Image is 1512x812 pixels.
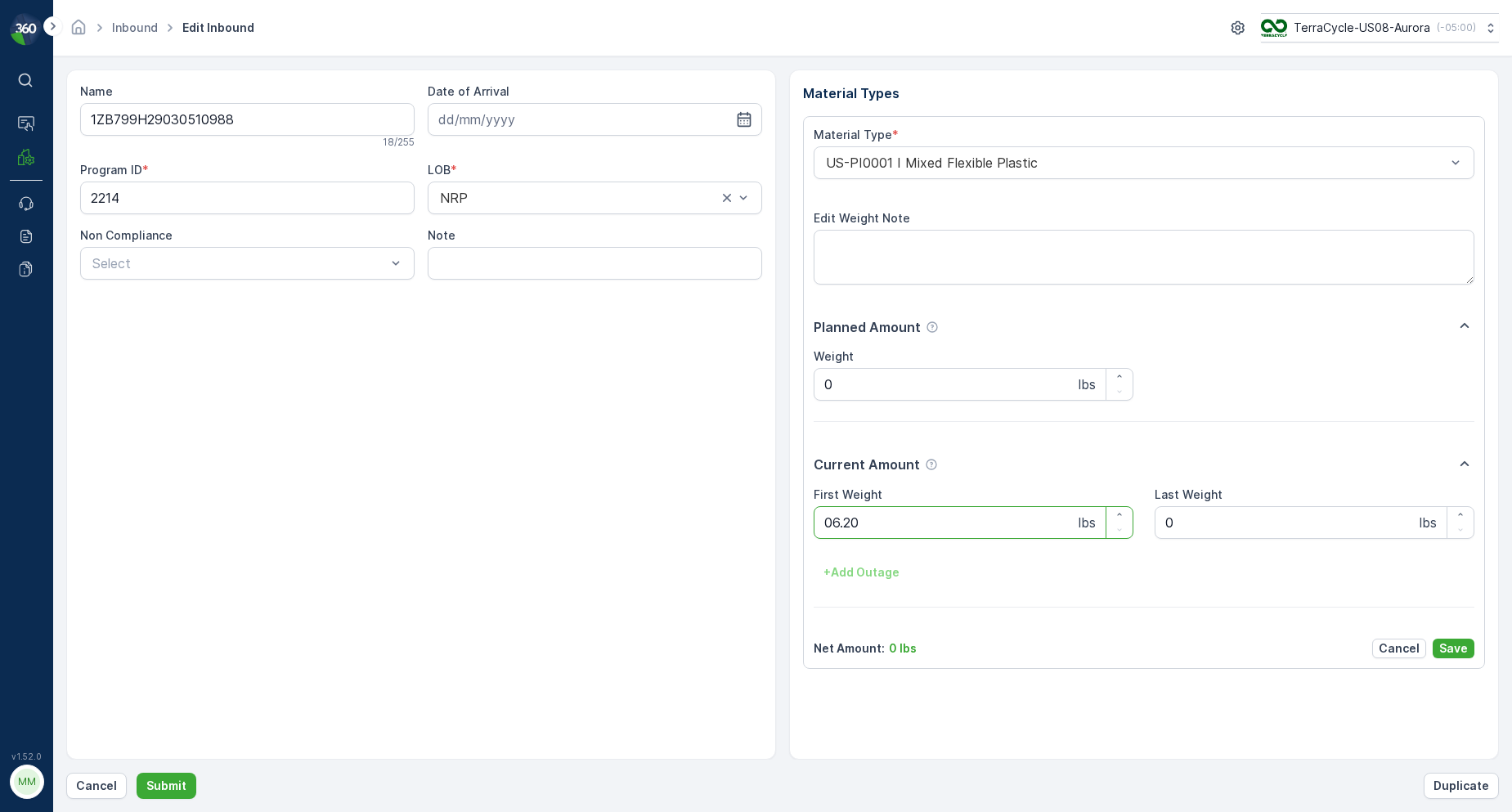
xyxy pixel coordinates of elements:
[889,640,917,657] p: 0 lbs
[925,458,938,471] div: Help Tooltip Icon
[70,25,87,38] a: Homepage
[428,84,509,98] label: Date of Arrival
[428,163,451,177] label: LOB
[10,751,43,761] span: v 1.52.0
[1379,640,1420,657] p: Cancel
[179,20,258,36] span: Edit Inbound
[80,84,113,98] label: Name
[814,487,882,501] label: First Weight
[814,559,909,585] button: +Add Outage
[814,349,854,363] label: Weight
[10,13,43,46] img: logo
[1424,773,1499,799] button: Duplicate
[1261,13,1499,43] button: TerraCycle-US08-Aurora(-05:00)
[428,103,762,136] input: dd/mm/yyyy
[803,83,1485,103] p: Material Types
[926,321,939,334] div: Help Tooltip Icon
[1155,487,1223,501] label: Last Weight
[428,228,455,242] label: Note
[66,773,127,799] button: Cancel
[1294,20,1430,36] p: TerraCycle-US08-Aurora
[14,769,40,795] div: MM
[1261,19,1287,37] img: image_ci7OI47.png
[92,253,386,273] p: Select
[112,20,158,34] a: Inbound
[814,640,885,657] p: Net Amount :
[10,765,43,799] button: MM
[814,317,921,337] p: Planned Amount
[1420,513,1437,532] p: lbs
[1372,639,1426,658] button: Cancel
[814,211,910,225] label: Edit Weight Note
[814,455,920,474] p: Current Amount
[146,778,186,794] p: Submit
[383,136,415,149] p: 18 / 255
[137,773,196,799] button: Submit
[814,128,892,141] label: Material Type
[1433,639,1474,658] button: Save
[1437,21,1476,34] p: ( -05:00 )
[1439,640,1468,657] p: Save
[80,163,142,177] label: Program ID
[1079,513,1096,532] p: lbs
[823,564,900,581] p: + Add Outage
[1079,375,1096,394] p: lbs
[80,228,173,242] label: Non Compliance
[1433,778,1489,794] p: Duplicate
[76,778,117,794] p: Cancel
